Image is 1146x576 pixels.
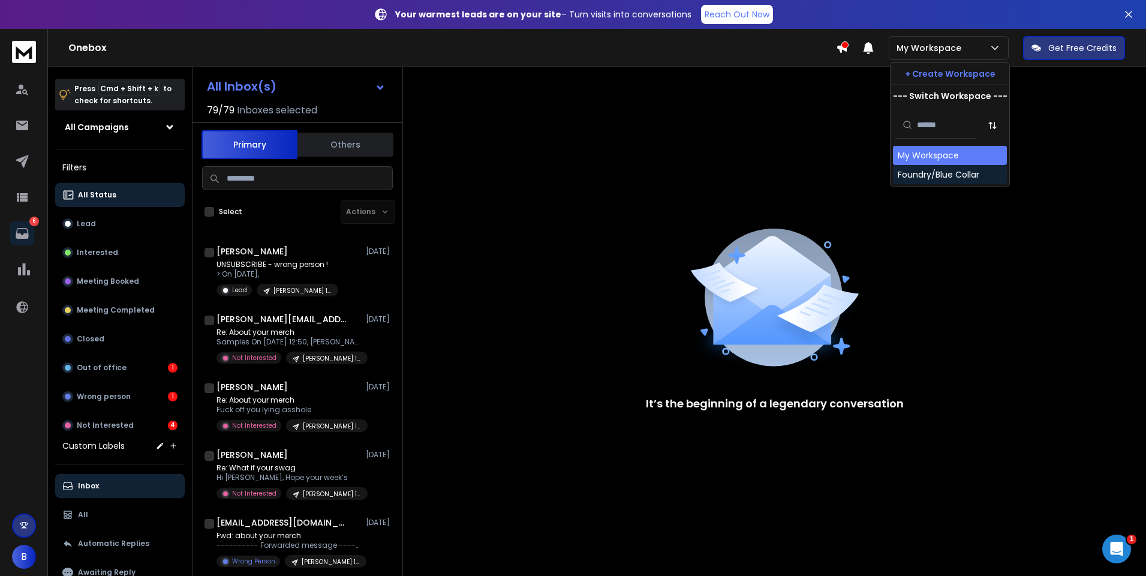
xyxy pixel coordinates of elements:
p: [PERSON_NAME] 1800 TShirts - Email Opens Re-offer (07/16) [302,557,359,566]
button: Automatic Replies [55,532,185,556]
strong: Your warmest leads are on your site [395,8,561,20]
p: Interested [77,248,118,257]
button: Primary [201,130,297,159]
p: Out of office [77,363,127,373]
h1: All Inbox(s) [207,80,276,92]
p: Not Interested [232,489,276,498]
span: 79 / 79 [207,103,234,118]
p: --- Switch Workspace --- [893,90,1007,102]
button: Wrong person1 [55,385,185,409]
iframe: Intercom live chat [1102,535,1131,563]
p: Samples On [DATE] 12:50, [PERSON_NAME] [216,337,360,347]
p: All Status [78,190,116,200]
button: All Campaigns [55,115,185,139]
h1: [PERSON_NAME] [216,381,288,393]
button: Interested [55,241,185,265]
p: – Turn visits into conversations [395,8,691,20]
a: 6 [10,221,34,245]
p: ---------- Forwarded message --------- From: [PERSON_NAME] [216,541,360,550]
h1: [PERSON_NAME] [216,245,288,257]
p: Inbox [78,481,99,491]
p: Lead [232,286,247,295]
span: 1 [1127,535,1136,544]
button: Others [297,131,393,158]
p: Closed [77,334,104,344]
p: [PERSON_NAME] 1800 TShirts - Email Opens Re-offer (07/16) [303,354,360,363]
h1: All Campaigns [65,121,129,133]
p: 6 [29,217,39,226]
button: All [55,503,185,527]
p: [DATE] [366,382,393,392]
p: Wrong person [77,392,131,401]
span: Cmd + Shift + k [98,82,160,95]
p: Automatic Replies [78,539,149,548]
p: UNSUBSCRIBE - wrong person ! [216,260,338,269]
button: Not Interested4 [55,413,185,437]
p: It’s the beginning of a legendary conversation [646,395,904,412]
p: Not Interested [232,421,276,430]
p: Hi [PERSON_NAME], Hope your week’s [216,473,360,482]
p: Get Free Credits [1048,42,1117,54]
p: Not Interested [77,421,134,430]
button: Inbox [55,474,185,498]
p: My Workspace [897,42,966,54]
p: Wrong Person [232,557,275,566]
p: [DATE] [366,518,393,527]
p: Re: About your merch [216,395,360,405]
div: 1 [168,392,178,401]
p: Reach Out Now [705,8,769,20]
img: logo [12,41,36,63]
p: > On [DATE], [216,269,338,279]
h1: [EMAIL_ADDRESS][DOMAIN_NAME] [216,517,348,529]
button: Sort by Sort A-Z [980,113,1004,137]
p: Re: About your merch [216,328,360,337]
a: Reach Out Now [701,5,773,24]
p: Re: What if your swag [216,463,360,473]
p: [PERSON_NAME] 1800 TShirts - Email Opens Re-offer (07/16) [303,422,360,431]
p: Fwd: about your merch [216,531,360,541]
h3: Custom Labels [62,440,125,452]
p: Lead [77,219,96,229]
p: Press to check for shortcuts. [74,83,172,107]
h1: [PERSON_NAME][EMAIL_ADDRESS][PERSON_NAME][DOMAIN_NAME] [216,313,348,325]
div: 1 [168,363,178,373]
h3: Inboxes selected [237,103,317,118]
label: Select [219,207,242,217]
p: [PERSON_NAME] 1800 TShirts - Marketing Targeted (07/16) [303,490,360,499]
h3: Filters [55,159,185,176]
p: + Create Workspace [905,68,995,80]
button: B [12,545,36,569]
h1: Onebox [68,41,836,55]
h1: [PERSON_NAME] [216,449,288,461]
button: All Inbox(s) [197,74,395,98]
p: [DATE] [366,450,393,460]
p: [DATE] [366,247,393,256]
p: [PERSON_NAME] 1800 TShirts - Email Opens Re-offer (07/16) [273,286,331,295]
div: My Workspace [898,149,959,161]
div: Foundry/Blue Collar [898,169,979,181]
button: Get Free Credits [1023,36,1125,60]
button: Meeting Booked [55,269,185,293]
button: Out of office1 [55,356,185,380]
button: + Create Workspace [891,63,1009,85]
button: Meeting Completed [55,298,185,322]
p: Fuck off you lying asshole. [216,405,360,415]
button: All Status [55,183,185,207]
p: All [78,510,88,520]
p: Meeting Completed [77,305,155,315]
div: 4 [168,421,178,430]
p: [DATE] [366,314,393,324]
button: Closed [55,327,185,351]
button: Lead [55,212,185,236]
p: Meeting Booked [77,277,139,286]
p: Not Interested [232,353,276,362]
